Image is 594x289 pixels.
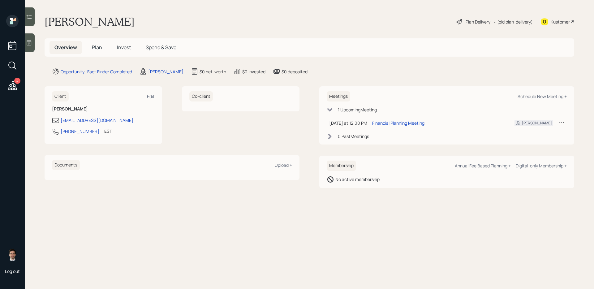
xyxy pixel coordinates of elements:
[61,117,133,123] div: [EMAIL_ADDRESS][DOMAIN_NAME]
[189,91,213,101] h6: Co-client
[104,128,112,134] div: EST
[45,15,135,28] h1: [PERSON_NAME]
[275,162,292,168] div: Upload +
[493,19,533,25] div: • (old plan-delivery)
[338,106,377,113] div: 1 Upcoming Meeting
[338,133,369,140] div: 0 Past Meeting s
[372,120,424,126] div: Financial Planning Meeting
[14,78,20,84] div: 4
[242,68,265,75] div: $0 invested
[6,248,19,261] img: jonah-coleman-headshot.png
[61,68,132,75] div: Opportunity · Fact Finder Completed
[466,19,490,25] div: Plan Delivery
[52,91,69,101] h6: Client
[282,68,308,75] div: $0 deposited
[335,176,380,183] div: No active membership
[551,19,570,25] div: Kustomer
[329,120,367,126] div: [DATE] at 12:00 PM
[92,44,102,51] span: Plan
[327,91,350,101] h6: Meetings
[455,163,511,169] div: Annual Fee Based Planning +
[518,93,567,99] div: Schedule New Meeting +
[5,268,20,274] div: Log out
[146,44,176,51] span: Spend & Save
[61,128,99,135] div: [PHONE_NUMBER]
[327,161,356,171] h6: Membership
[522,120,552,126] div: [PERSON_NAME]
[200,68,226,75] div: $0 net-worth
[52,160,80,170] h6: Documents
[148,68,183,75] div: [PERSON_NAME]
[54,44,77,51] span: Overview
[117,44,131,51] span: Invest
[147,93,155,99] div: Edit
[52,106,155,112] h6: [PERSON_NAME]
[516,163,567,169] div: Digital-only Membership +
